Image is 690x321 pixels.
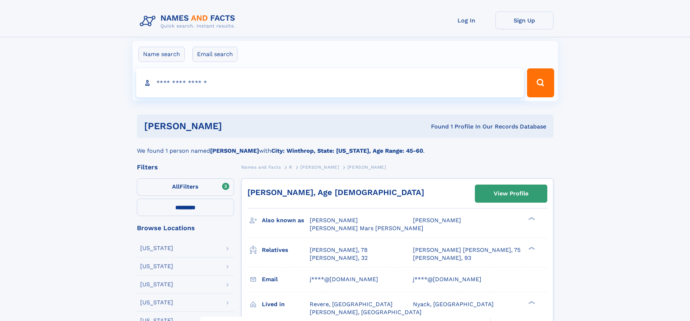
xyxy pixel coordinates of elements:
[310,301,393,308] span: Revere, [GEOGRAPHIC_DATA]
[310,217,358,224] span: [PERSON_NAME]
[300,165,339,170] span: [PERSON_NAME]
[137,164,234,170] div: Filters
[347,165,386,170] span: [PERSON_NAME]
[140,263,173,269] div: [US_STATE]
[495,12,553,29] a: Sign Up
[144,122,327,131] h1: [PERSON_NAME]
[172,183,180,190] span: All
[413,246,520,254] a: [PERSON_NAME] [PERSON_NAME], 75
[137,178,234,196] label: Filters
[494,185,528,202] div: View Profile
[137,225,234,231] div: Browse Locations
[271,147,423,154] b: City: Winthrop, State: [US_STATE], Age Range: 45-60
[413,301,494,308] span: Nyack, [GEOGRAPHIC_DATA]
[310,254,368,262] a: [PERSON_NAME], 32
[140,282,173,287] div: [US_STATE]
[326,123,546,131] div: Found 1 Profile In Our Records Database
[438,12,495,29] a: Log In
[289,165,292,170] span: R
[310,309,422,316] span: [PERSON_NAME], [GEOGRAPHIC_DATA]
[527,300,535,305] div: ❯
[310,246,368,254] a: [PERSON_NAME], 78
[210,147,259,154] b: [PERSON_NAME]
[136,68,524,97] input: search input
[527,68,554,97] button: Search Button
[262,214,310,227] h3: Also known as
[140,245,173,251] div: [US_STATE]
[262,244,310,256] h3: Relatives
[527,246,535,250] div: ❯
[527,216,535,221] div: ❯
[138,47,185,62] label: Name search
[137,12,241,31] img: Logo Names and Facts
[310,225,423,232] span: [PERSON_NAME] Mars [PERSON_NAME]
[192,47,238,62] label: Email search
[241,162,281,172] a: Names and Facts
[300,162,339,172] a: [PERSON_NAME]
[475,185,547,202] a: View Profile
[262,273,310,286] h3: Email
[247,188,424,197] a: [PERSON_NAME], Age [DEMOGRAPHIC_DATA]
[289,162,292,172] a: R
[137,138,553,155] div: We found 1 person named with .
[413,254,471,262] a: [PERSON_NAME], 93
[413,217,461,224] span: [PERSON_NAME]
[262,298,310,311] h3: Lived in
[140,300,173,305] div: [US_STATE]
